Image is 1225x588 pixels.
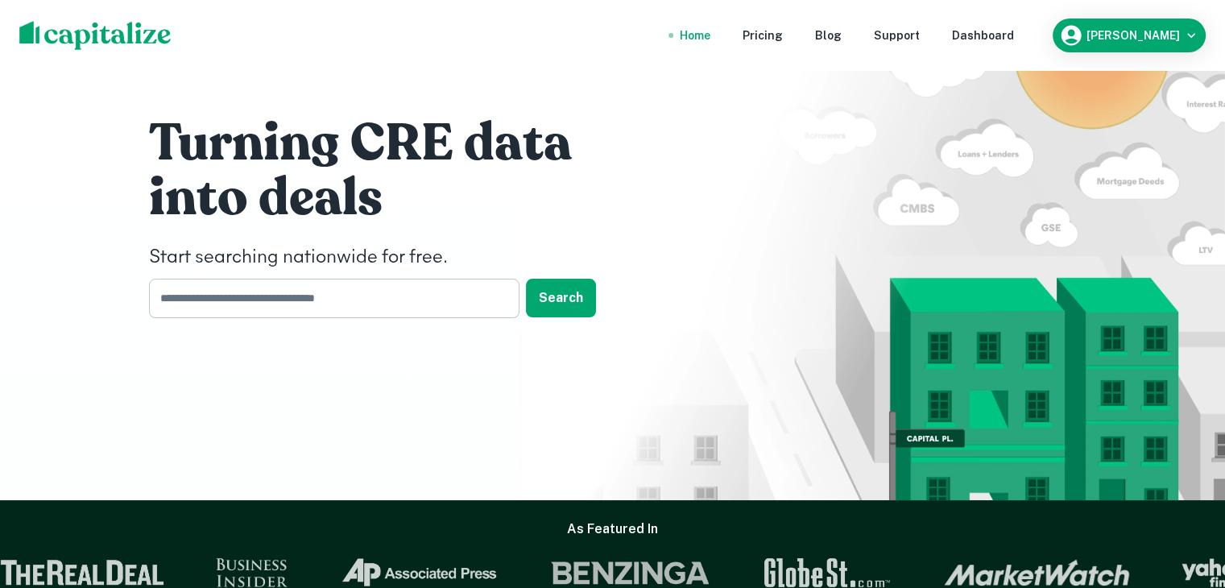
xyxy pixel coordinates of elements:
img: Market Watch [932,559,1118,586]
img: capitalize-logo.png [19,21,172,50]
a: Pricing [743,27,783,44]
a: Dashboard [952,27,1014,44]
a: Blog [815,27,842,44]
h4: Start searching nationwide for free. [149,243,632,272]
button: [PERSON_NAME] [1053,19,1206,52]
button: Search [526,279,596,317]
img: Business Insider [204,558,276,587]
img: Associated Press [328,558,486,587]
h6: [PERSON_NAME] [1086,30,1180,41]
h6: As Featured In [567,520,658,539]
a: Support [874,27,920,44]
h1: into deals [149,166,632,230]
a: Home [680,27,710,44]
iframe: Chat Widget [1144,459,1225,536]
img: GlobeSt [750,558,880,587]
img: Benzinga [537,558,698,587]
h1: Turning CRE data [149,111,632,176]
